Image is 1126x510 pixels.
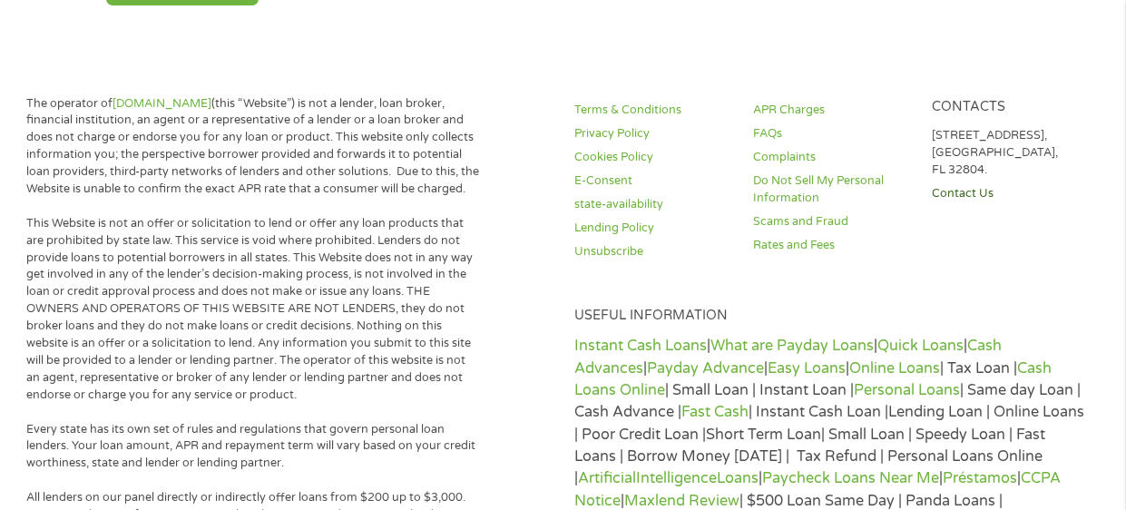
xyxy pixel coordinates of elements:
[574,196,731,213] a: state-availability
[849,359,940,378] a: Online Loans
[877,337,964,355] a: Quick Loans
[574,220,731,237] a: Lending Policy
[753,172,910,207] a: Do Not Sell My Personal Information
[753,125,910,142] a: FAQs
[932,127,1089,179] p: [STREET_ADDRESS], [GEOGRAPHIC_DATA], FL 32804.
[943,469,1017,487] a: Préstamos
[854,381,960,399] a: Personal Loans
[113,96,211,111] a: [DOMAIN_NAME]
[578,469,636,487] a: Artificial
[574,337,707,355] a: Instant Cash Loans
[636,469,717,487] a: Intelligence
[574,337,1002,377] a: Cash Advances
[681,403,749,421] a: Fast Cash
[753,237,910,254] a: Rates and Fees
[753,102,910,119] a: APR Charges
[710,337,874,355] a: What are Payday Loans
[574,102,731,119] a: Terms & Conditions
[574,172,731,190] a: E-Consent
[574,308,1089,325] h4: Useful Information
[574,125,731,142] a: Privacy Policy
[717,469,759,487] a: Loans
[753,149,910,166] a: Complaints
[768,359,846,378] a: Easy Loans
[647,359,764,378] a: Payday Advance
[932,99,1089,116] h4: Contacts
[753,213,910,230] a: Scams and Fraud
[26,421,482,473] p: Every state has its own set of rules and regulations that govern personal loan lenders. Your loan...
[574,243,731,260] a: Unsubscribe
[762,469,939,487] a: Paycheck Loans Near Me
[26,215,482,404] p: This Website is not an offer or solicitation to lend or offer any loan products that are prohibit...
[624,492,739,510] a: Maxlend Review
[26,95,482,198] p: The operator of (this “Website”) is not a lender, loan broker, financial institution, an agent or...
[574,149,731,166] a: Cookies Policy
[932,185,1089,202] a: Contact Us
